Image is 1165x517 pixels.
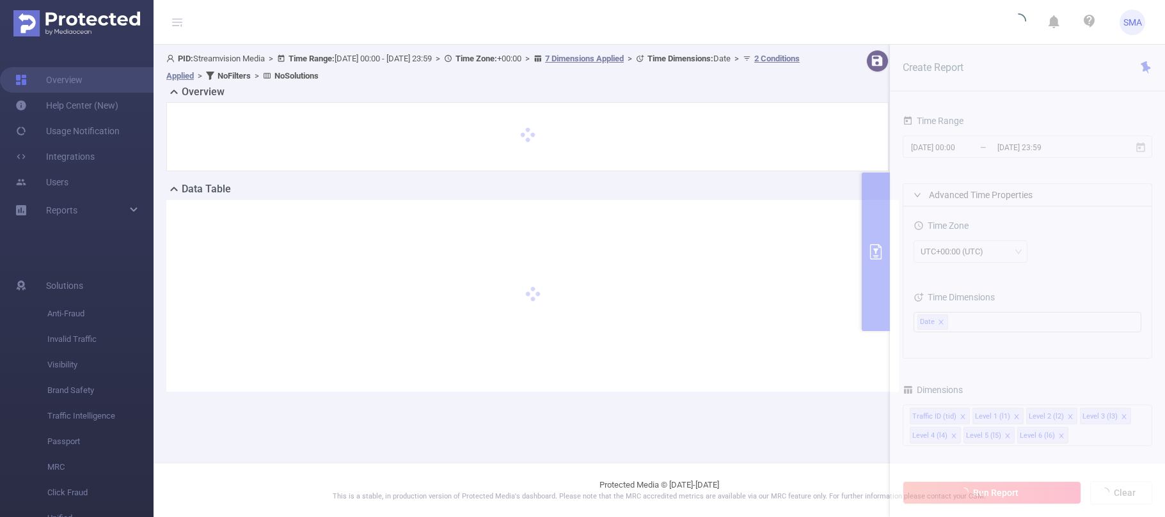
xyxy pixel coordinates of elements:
b: Time Range: [289,54,335,63]
span: Traffic Intelligence [47,403,154,429]
b: No Solutions [274,71,319,81]
span: > [251,71,263,81]
a: Usage Notification [15,118,120,144]
i: icon: user [166,54,178,63]
b: Time Dimensions : [647,54,713,63]
span: Invalid Traffic [47,327,154,352]
span: SMA [1123,10,1142,35]
a: Reports [46,197,77,223]
b: Time Zone: [456,54,497,63]
h2: Overview [182,84,225,100]
span: Brand Safety [47,378,154,403]
span: > [624,54,636,63]
a: Users [15,169,68,195]
span: Anti-Fraud [47,301,154,327]
img: Protected Media [13,10,140,36]
b: PID: [178,54,193,63]
span: MRC [47,454,154,480]
h2: Data Table [182,181,231,197]
span: > [731,54,743,63]
a: Integrations [15,144,95,169]
b: No Filters [218,71,251,81]
p: This is a stable, in production version of Protected Media's dashboard. Please note that the MRC ... [186,491,1133,502]
a: Help Center (New) [15,93,118,118]
a: Overview [15,67,83,93]
footer: Protected Media © [DATE]-[DATE] [154,463,1165,517]
span: > [265,54,277,63]
span: Reports [46,205,77,215]
span: Click Fraud [47,480,154,505]
span: Passport [47,429,154,454]
span: Solutions [46,273,83,298]
u: 7 Dimensions Applied [545,54,624,63]
span: > [432,54,444,63]
span: > [194,71,206,81]
span: Streamvision Media [DATE] 00:00 - [DATE] 23:59 +00:00 [166,54,800,81]
span: Date [647,54,731,63]
span: Visibility [47,352,154,378]
i: icon: loading [1011,13,1026,31]
span: > [521,54,534,63]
